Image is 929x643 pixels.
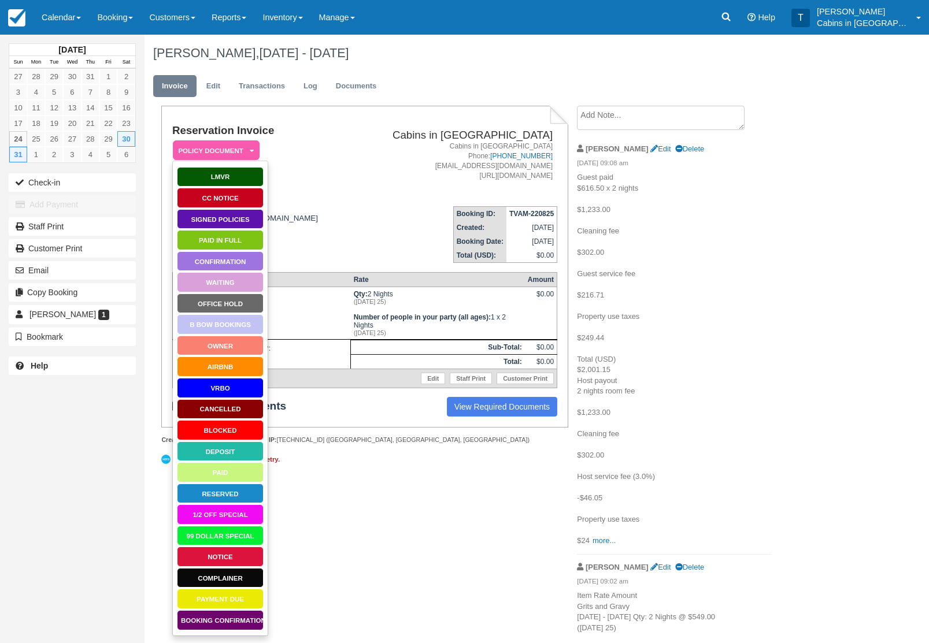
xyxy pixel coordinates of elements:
a: Blocked [177,420,264,440]
a: 19 [45,116,63,131]
a: 29 [45,69,63,84]
div: [PERSON_NAME] [TECHNICAL_ID] ([GEOGRAPHIC_DATA], [GEOGRAPHIC_DATA], [GEOGRAPHIC_DATA]) [161,436,568,444]
a: Edit [421,373,445,384]
h2: Cabins in [GEOGRAPHIC_DATA] [355,129,553,142]
a: 3 [63,147,81,162]
a: Notice [177,547,264,567]
div: $0.00 [528,290,554,307]
a: Edit [198,75,229,98]
h1: [PERSON_NAME], [153,46,832,60]
em: ([DATE] 25) [354,329,522,336]
th: Amount [525,273,557,287]
strong: [DATE] [58,45,86,54]
strong: Created by: [161,436,195,443]
a: 12 [45,100,63,116]
th: Mon [27,56,45,69]
p: Guest paid $616.50 x 2 nights $1,233.00 Cleaning fee $302.00 Guest service fee $216.71 Property u... [577,172,772,547]
a: Signed Policies [177,209,264,229]
a: 27 [9,69,27,84]
a: Customer Print [9,239,136,258]
em: Policy Document [173,140,260,161]
th: Total (USD): [453,248,506,263]
strong: [PERSON_NAME] [586,563,649,571]
a: more... [593,536,616,545]
a: 4 [27,84,45,100]
a: LMVR [177,167,264,187]
h1: Reservation Invoice [172,125,350,137]
th: Sun [9,56,27,69]
b: Help [31,361,48,370]
p: [PERSON_NAME] [817,6,909,17]
a: B Bow Bookings [177,314,264,334]
a: 30 [63,69,81,84]
a: 23 [117,116,135,131]
a: Delete [675,144,704,153]
a: 2 [117,69,135,84]
span: [PERSON_NAME] [29,310,96,319]
th: Rate [351,273,525,287]
a: 10 [9,100,27,116]
a: Help [9,356,136,375]
a: 24 [9,131,27,147]
em: ([DATE] 25) [354,298,522,305]
p: Cabins in [GEOGRAPHIC_DATA] [817,17,909,29]
a: Edit [650,144,671,153]
a: 8 [99,84,117,100]
a: 31 [9,147,27,162]
th: Thu [82,56,99,69]
a: Payment Due [177,589,264,609]
strong: [PERSON_NAME] [586,144,649,153]
a: 9 [117,84,135,100]
th: Sub-Total: [351,340,525,355]
a: 28 [82,131,99,147]
a: 2 [45,147,63,162]
a: Edit [650,563,671,571]
address: Cabins in [GEOGRAPHIC_DATA] Phone: [EMAIL_ADDRESS][DOMAIN_NAME] [URL][DOMAIN_NAME] [355,142,553,181]
a: 18 [27,116,45,131]
a: 6 [117,147,135,162]
th: Wed [63,56,81,69]
a: [PERSON_NAME] 1 [9,305,136,324]
button: Add Payment [9,195,136,214]
th: Booking Date: [453,235,506,248]
div: T [791,9,810,27]
a: 6 [63,84,81,100]
a: 26 [45,131,63,147]
a: Not Synced in Xero. Click to retry. [161,453,283,466]
em: [DATE] 09:08 am [577,158,772,171]
a: AirBnB [177,356,264,377]
td: $0.00 [506,248,557,263]
td: [DATE] [506,235,557,248]
th: Booking ID: [453,207,506,221]
a: Waiting [177,272,264,292]
th: Tue [45,56,63,69]
a: 20 [63,116,81,131]
th: Fri [99,56,117,69]
strong: Number of people in your party (all ages) [354,313,491,321]
a: 3 [9,84,27,100]
a: 31 [82,69,99,84]
a: 11 [27,100,45,116]
button: Copy Booking [9,283,136,302]
a: 7 [82,84,99,100]
button: Check-in [9,173,136,192]
th: Created: [453,221,506,235]
a: Delete [675,563,704,571]
i: Help [747,13,756,21]
a: 29 [99,131,117,147]
a: 99 Dollar Special [177,526,264,546]
a: 22 [99,116,117,131]
a: 4 [82,147,99,162]
a: 5 [45,84,63,100]
a: 28 [27,69,45,84]
a: 5 [99,147,117,162]
a: Office Hold [177,293,264,314]
a: 15 [99,100,117,116]
a: 14 [82,100,99,116]
a: Complainer [177,568,264,588]
a: Deposit [177,441,264,462]
a: 17 [9,116,27,131]
em: [DATE] 09:02 am [577,577,772,589]
a: Customer Print [497,373,554,384]
a: Documents [327,75,386,98]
